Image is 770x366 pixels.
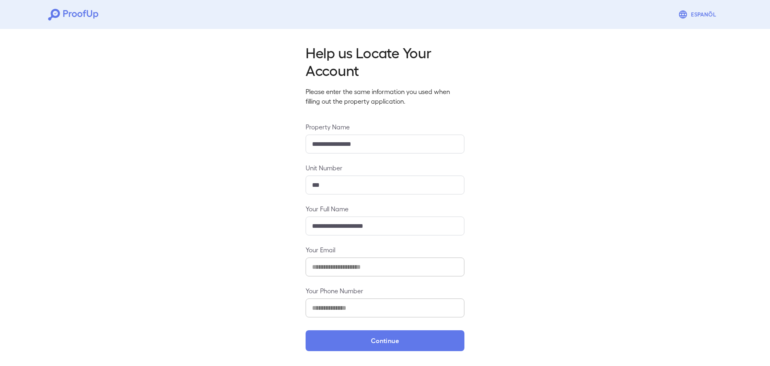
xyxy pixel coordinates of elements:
[306,43,464,79] h2: Help us Locate Your Account
[306,122,464,131] label: Property Name
[306,330,464,351] button: Continue
[306,204,464,213] label: Your Full Name
[306,286,464,295] label: Your Phone Number
[675,6,722,22] button: Espanõl
[306,163,464,172] label: Unit Number
[306,245,464,254] label: Your Email
[306,87,464,106] p: Please enter the same information you used when filling out the property application.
